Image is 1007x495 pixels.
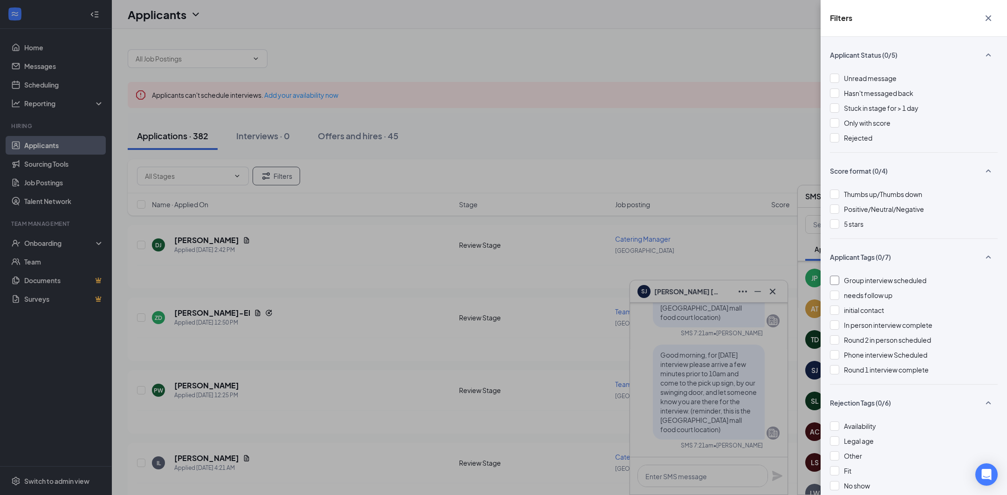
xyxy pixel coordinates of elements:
svg: SmallChevronUp [983,397,994,408]
button: SmallChevronUp [979,162,998,180]
span: Stuck in stage for > 1 day [844,104,918,112]
span: 5 stars [844,220,863,228]
span: Fit [844,467,851,475]
svg: Cross [983,13,994,24]
span: Round 1 interview complete [844,366,929,374]
button: SmallChevronUp [979,394,998,412]
span: needs follow up [844,291,892,299]
button: SmallChevronUp [979,46,998,64]
span: Only with score [844,119,891,127]
span: Round 2 in person scheduled [844,336,931,344]
span: Hasn't messaged back [844,89,913,97]
svg: SmallChevronUp [983,251,994,263]
span: Other [844,452,862,460]
span: Thumbs up/Thumbs down [844,190,922,198]
span: Unread message [844,74,897,82]
span: In person interview complete [844,321,932,329]
span: initial contact [844,306,884,314]
span: Applicant Tags (0/7) [830,252,891,262]
h5: Filters [830,13,852,23]
svg: SmallChevronUp [983,165,994,176]
span: Applicant Status (0/5) [830,50,897,60]
span: Rejection Tags (0/6) [830,398,891,407]
span: Score format (0/4) [830,166,888,176]
span: No show [844,481,870,490]
span: Positive/Neutral/Negative [844,205,924,213]
span: Phone interview Scheduled [844,351,927,359]
div: Open Intercom Messenger [975,463,998,486]
button: Cross [979,9,998,27]
svg: SmallChevronUp [983,49,994,61]
span: Legal age [844,437,874,445]
button: SmallChevronUp [979,248,998,266]
span: Group interview scheduled [844,276,926,285]
span: Availability [844,422,876,430]
span: Rejected [844,134,872,142]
